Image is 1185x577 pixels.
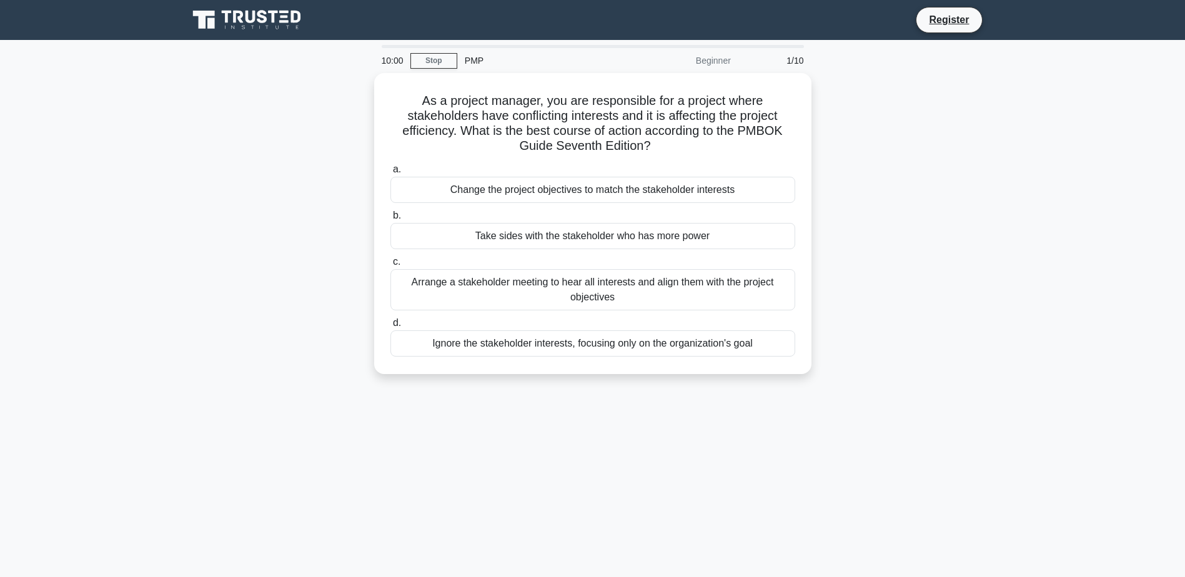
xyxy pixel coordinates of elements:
[738,48,811,73] div: 1/10
[390,223,795,249] div: Take sides with the stakeholder who has more power
[390,269,795,310] div: Arrange a stakeholder meeting to hear all interests and align them with the project objectives
[389,93,796,154] h5: As a project manager, you are responsible for a project where stakeholders have conflicting inter...
[921,12,976,27] a: Register
[393,256,400,267] span: c.
[393,317,401,328] span: d.
[629,48,738,73] div: Beginner
[393,210,401,220] span: b.
[390,330,795,357] div: Ignore the stakeholder interests, focusing only on the organization's goal
[374,48,410,73] div: 10:00
[410,53,457,69] a: Stop
[457,48,629,73] div: PMP
[393,164,401,174] span: a.
[390,177,795,203] div: Change the project objectives to match the stakeholder interests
